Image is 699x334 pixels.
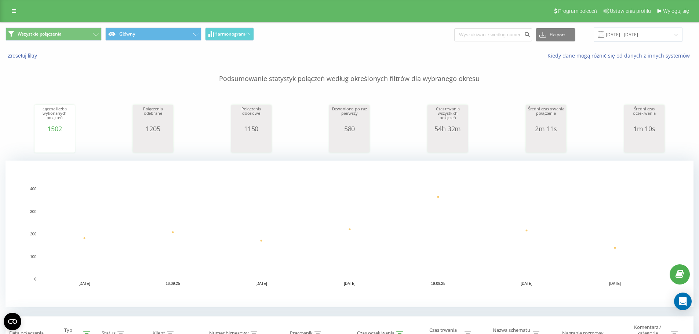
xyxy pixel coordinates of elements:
button: Open CMP widget [4,313,21,330]
span: Wyloguj się [663,8,689,14]
div: Średni czas oczekiwania [626,107,663,125]
div: 54h 32m [429,125,466,132]
div: Czas trwania wszystkich połączeń [429,107,466,125]
text: 300 [30,210,36,214]
svg: A chart. [429,132,466,154]
text: [DATE] [79,282,90,286]
button: Wszystkie połączenia [6,27,102,41]
div: 580 [331,125,368,132]
span: Harmonogram [214,32,245,37]
button: Eksport [536,28,575,41]
button: Główny [105,27,201,41]
span: Ustawienia profilu [610,8,651,14]
text: 100 [30,255,36,259]
div: Połączenia odebrane [135,107,171,125]
text: 16.09.25 [166,282,180,286]
div: 1205 [135,125,171,132]
button: Harmonogram [205,27,254,41]
div: 1502 [36,125,73,132]
div: 2m 11s [528,125,564,132]
div: 1150 [233,125,270,132]
svg: A chart. [626,132,663,154]
svg: A chart. [528,132,564,154]
text: 200 [30,232,36,236]
svg: A chart. [233,132,270,154]
div: Średni czas trwania połączenia [528,107,564,125]
text: 400 [30,187,36,191]
svg: A chart. [6,161,693,307]
text: [DATE] [521,282,532,286]
text: [DATE] [344,282,356,286]
span: Wszystkie połączenia [18,31,62,37]
text: [DATE] [255,282,267,286]
div: Połączenia docelowe [233,107,270,125]
svg: A chart. [331,132,368,154]
p: Podsumowanie statystyk połączeń według określonych filtrów dla wybranego okresu [6,59,693,84]
text: 19.09.25 [431,282,445,286]
svg: A chart. [135,132,171,154]
text: 0 [34,277,36,281]
text: [DATE] [609,282,621,286]
div: Dzwoniono po raz pierwszy [331,107,368,125]
span: Program poleceń [558,8,597,14]
div: Open Intercom Messenger [674,293,692,310]
svg: A chart. [36,132,73,154]
div: 1m 10s [626,125,663,132]
input: Wyszukiwanie według numeru [454,28,532,41]
div: Łączna liczba wykonanych połączeń [36,107,73,125]
a: Kiedy dane mogą różnić się od danych z innych systemów [547,52,693,59]
button: Zresetuj filtry [6,52,41,59]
